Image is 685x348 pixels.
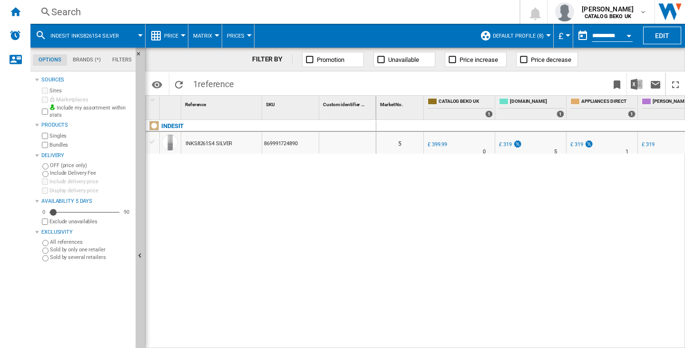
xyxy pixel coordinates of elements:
[570,141,583,148] div: £ 319
[49,141,132,149] label: Bundles
[42,163,49,169] input: OFF (price only)
[252,55,293,64] div: FILTER BY
[121,209,132,216] div: 90
[41,76,132,84] div: Sources
[50,162,132,169] label: OFF (price only)
[321,96,376,110] div: Custom identifier Sort None
[161,120,184,132] div: Click to filter on that brand
[569,140,594,149] div: £ 319
[227,24,249,48] button: Prices
[41,152,132,159] div: Delivery
[516,52,578,67] button: Price decrease
[428,141,447,148] div: £ 399.99
[483,147,486,157] div: Delivery Time : 0 day
[378,96,423,110] div: Sort None
[513,140,522,148] img: promotionV3.png
[499,141,512,148] div: £ 319
[42,142,48,148] input: Bundles
[183,96,262,110] div: Sort None
[49,208,119,217] md-slider: Availability
[627,73,646,95] button: Download in Excel
[554,147,557,157] div: Delivery Time : 5 days
[480,24,548,48] div: Default profile (8)
[198,79,234,89] span: reference
[107,54,137,66] md-tab-item: Filters
[42,240,49,246] input: All references
[321,96,376,110] div: Sort None
[558,31,563,41] span: £
[558,24,568,48] button: £
[188,73,239,93] span: 1
[49,218,132,225] label: Exclude unavailables
[643,27,681,44] button: Edit
[607,73,626,95] button: Bookmark this report
[262,132,319,154] div: 869991724890
[426,96,495,119] div: CATALOG BEKO UK 1 offers sold by CATALOG BEKO UK
[439,98,493,106] span: CATALOG BEKO UK
[378,96,423,110] div: Market No. Sort None
[186,133,232,155] div: INKS8261S4 SILVER
[626,147,628,157] div: Delivery Time : 1 day
[49,132,132,139] label: Singles
[631,79,642,90] img: excel-24x24.png
[50,239,132,246] label: All references
[554,24,573,48] md-menu: Currency
[41,229,132,236] div: Exclusivity
[193,24,217,48] button: Matrix
[485,110,493,118] div: 1 offers sold by CATALOG BEKO UK
[323,102,360,107] span: Custom identifier
[50,24,128,48] button: INDESIT INKS8261S4 SILVER
[136,48,147,65] button: Hide
[183,96,262,110] div: Reference Sort None
[510,98,564,106] span: [DOMAIN_NAME]
[162,96,181,110] div: Sort None
[445,52,507,67] button: Price increase
[266,102,275,107] span: SKU
[51,5,495,19] div: Search
[493,24,548,48] button: Default profile (8)
[10,30,21,41] img: alerts-logo.svg
[498,140,522,149] div: £ 319
[582,4,634,14] span: [PERSON_NAME]
[227,33,245,39] span: Prices
[49,104,55,110] img: mysite-bg-18x18.png
[50,169,132,177] label: Include Delivery Fee
[555,2,574,21] img: profile.jpg
[147,76,166,93] button: Options
[666,73,685,95] button: Maximize
[33,54,67,66] md-tab-item: Options
[376,132,423,154] div: 5
[169,73,188,95] button: Reload
[620,26,637,43] button: Open calendar
[642,141,655,148] div: £ 319
[42,255,49,261] input: Sold by several retailers
[49,178,132,185] label: Include delivery price
[150,24,183,48] div: Price
[185,102,206,107] span: Reference
[493,33,544,39] span: Default profile (8)
[585,13,631,20] b: CATALOG BEKO UK
[302,52,364,67] button: Promotion
[317,56,344,63] span: Promotion
[164,33,178,39] span: Price
[373,52,435,67] button: Unavailable
[42,219,48,225] input: Display delivery price
[42,171,49,177] input: Include Delivery Fee
[388,56,419,63] span: Unavailable
[50,254,132,261] label: Sold by several retailers
[42,106,48,118] input: Include my assortment within stats
[49,104,132,119] label: Include my assortment within stats
[646,73,665,95] button: Send this report by email
[264,96,319,110] div: SKU Sort None
[49,87,132,94] label: Sites
[264,96,319,110] div: Sort None
[42,133,48,139] input: Singles
[628,110,636,118] div: 1 offers sold by APPLIANCES DIRECT
[41,121,132,129] div: Products
[531,56,571,63] span: Price decrease
[584,140,594,148] img: promotionV3.png
[42,88,48,94] input: Sites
